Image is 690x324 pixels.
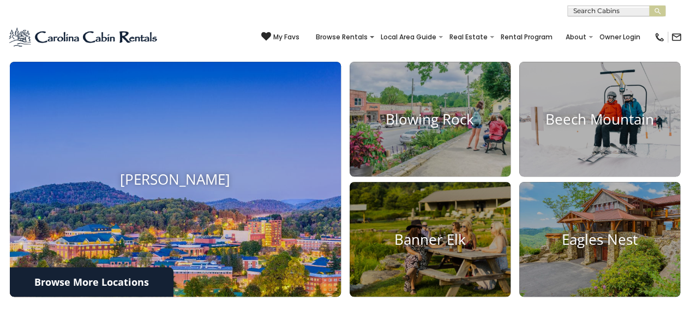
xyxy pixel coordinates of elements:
a: Local Area Guide [375,30,442,45]
img: phone-regular-black.png [654,32,665,43]
a: Real Estate [444,30,493,45]
a: Blowing Rock [350,62,511,176]
a: Banner Elk [350,182,511,297]
a: Eagles Nest [519,182,680,297]
a: Owner Login [594,30,646,45]
h4: Blowing Rock [350,111,511,128]
a: My Favs [261,32,299,43]
h4: Banner Elk [350,231,511,248]
img: Blue-2.png [8,26,159,48]
h4: Beech Mountain [519,111,680,128]
span: My Favs [273,32,299,42]
a: [PERSON_NAME] [10,62,341,297]
a: Beech Mountain [519,62,680,176]
a: Browse Rentals [310,30,373,45]
a: About [560,30,592,45]
h4: Eagles Nest [519,231,680,248]
a: Rental Program [495,30,558,45]
h4: [PERSON_NAME] [10,171,341,188]
img: mail-regular-black.png [671,32,682,43]
a: Browse More Locations [10,267,173,297]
